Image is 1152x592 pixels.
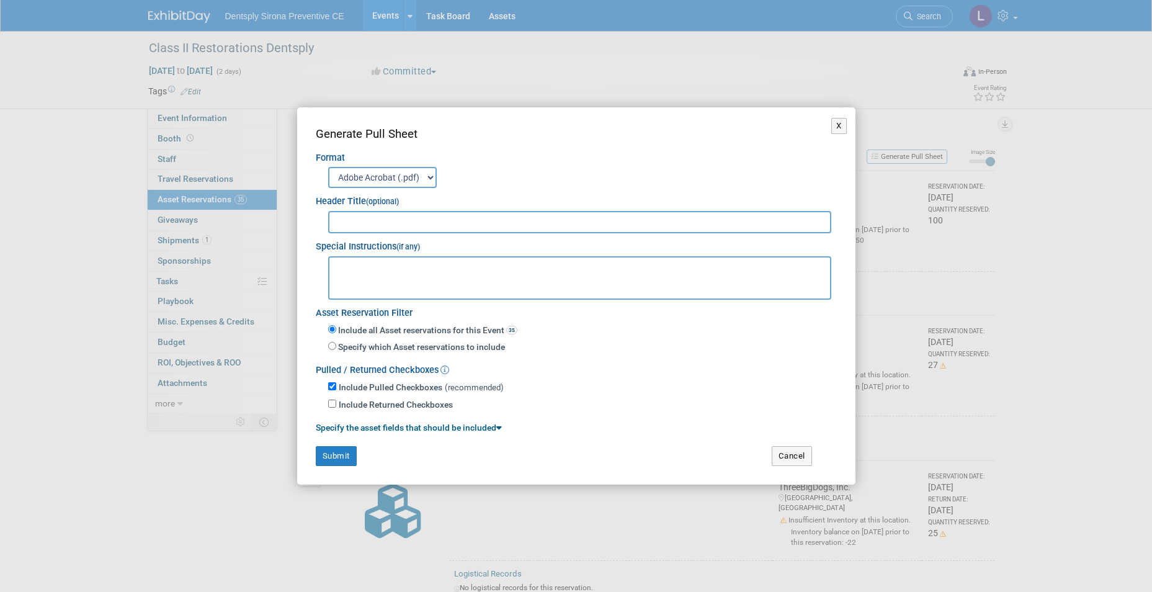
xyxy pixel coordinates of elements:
[316,126,837,143] div: Generate Pull Sheet
[772,446,812,466] button: Cancel
[316,446,357,466] button: Submit
[316,423,502,433] a: Specify the asset fields that should be included
[316,300,837,320] div: Asset Reservation Filter
[316,188,837,209] div: Header Title
[316,357,837,377] div: Pulled / Returned Checkboxes
[339,382,442,394] label: Include Pulled Checkboxes
[339,399,453,411] label: Include Returned Checkboxes
[316,143,837,165] div: Format
[396,243,420,251] small: (if any)
[336,341,505,354] label: Specify which Asset reservations to include
[336,325,517,337] label: Include all Asset reservations for this Event
[831,118,847,134] button: X
[445,383,504,392] span: (recommended)
[316,233,837,254] div: Special Instructions
[506,326,517,334] span: 35
[366,197,399,206] small: (optional)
